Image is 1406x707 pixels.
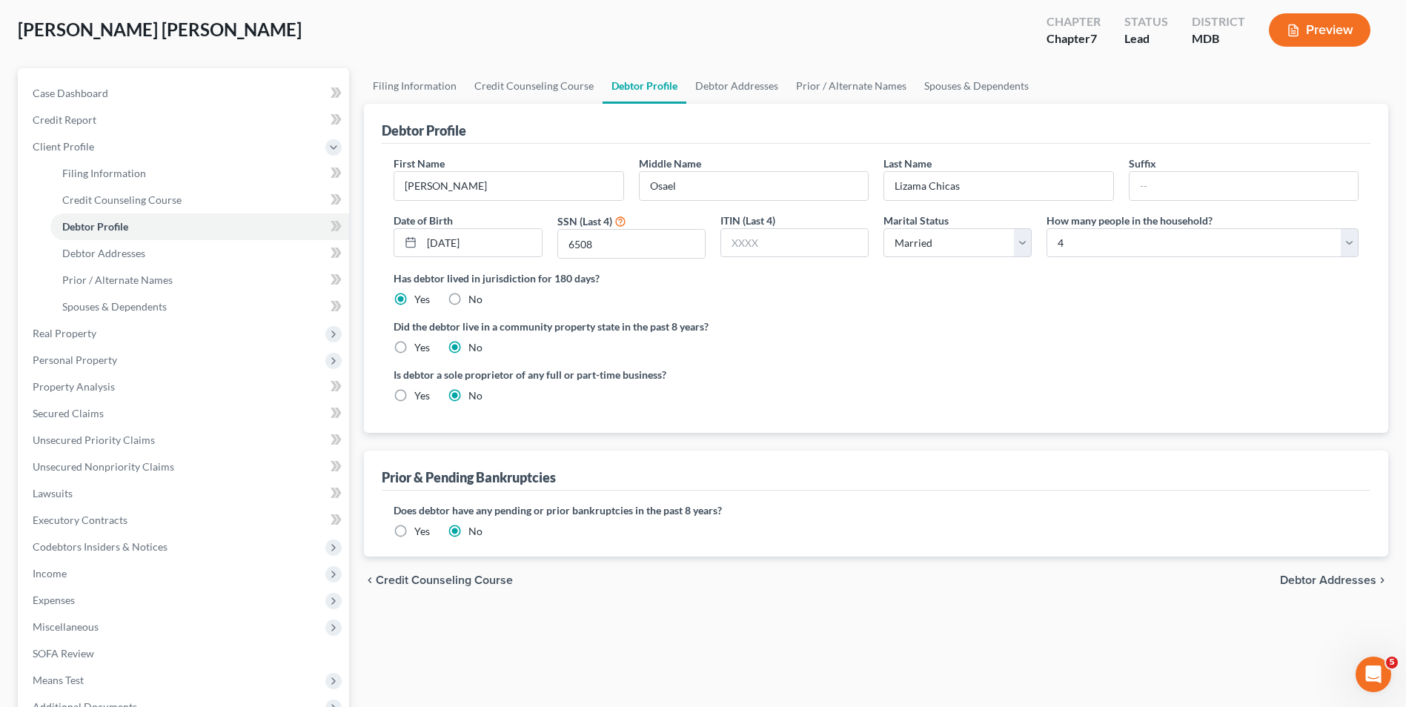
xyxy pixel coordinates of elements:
[394,156,445,171] label: First Name
[62,300,167,313] span: Spouses & Dependents
[364,574,376,586] i: chevron_left
[33,87,108,99] span: Case Dashboard
[639,156,701,171] label: Middle Name
[1047,30,1101,47] div: Chapter
[50,160,349,187] a: Filing Information
[50,213,349,240] a: Debtor Profile
[21,80,349,107] a: Case Dashboard
[414,524,430,539] label: Yes
[1192,30,1245,47] div: MDB
[1269,13,1370,47] button: Preview
[558,230,705,258] input: XXXX
[33,674,84,686] span: Means Test
[414,292,430,307] label: Yes
[1280,574,1388,586] button: Debtor Addresses chevron_right
[62,220,128,233] span: Debtor Profile
[33,380,115,393] span: Property Analysis
[33,113,96,126] span: Credit Report
[21,374,349,400] a: Property Analysis
[1047,13,1101,30] div: Chapter
[465,68,603,104] a: Credit Counseling Course
[50,187,349,213] a: Credit Counseling Course
[1090,31,1097,45] span: 7
[62,167,146,179] span: Filing Information
[883,156,932,171] label: Last Name
[1130,172,1358,200] input: --
[33,407,104,419] span: Secured Claims
[422,229,541,257] input: MM/DD/YYYY
[1124,30,1168,47] div: Lead
[21,640,349,667] a: SOFA Review
[721,229,868,257] input: XXXX
[33,540,168,553] span: Codebtors Insiders & Notices
[686,68,787,104] a: Debtor Addresses
[33,620,99,633] span: Miscellaneous
[364,574,513,586] button: chevron_left Credit Counseling Course
[1047,213,1213,228] label: How many people in the household?
[394,367,869,382] label: Is debtor a sole proprietor of any full or part-time business?
[62,193,182,206] span: Credit Counseling Course
[414,340,430,355] label: Yes
[787,68,915,104] a: Prior / Alternate Names
[21,107,349,133] a: Credit Report
[468,292,483,307] label: No
[62,273,173,286] span: Prior / Alternate Names
[557,213,612,229] label: SSN (Last 4)
[468,524,483,539] label: No
[33,567,67,580] span: Income
[33,487,73,499] span: Lawsuits
[382,468,556,486] div: Prior & Pending Bankruptcies
[1124,13,1168,30] div: Status
[915,68,1038,104] a: Spouses & Dependents
[884,172,1112,200] input: --
[33,594,75,606] span: Expenses
[18,19,302,40] span: [PERSON_NAME] [PERSON_NAME]
[468,388,483,403] label: No
[21,507,349,534] a: Executory Contracts
[33,514,127,526] span: Executory Contracts
[50,267,349,293] a: Prior / Alternate Names
[468,340,483,355] label: No
[33,434,155,446] span: Unsecured Priority Claims
[376,574,513,586] span: Credit Counseling Course
[394,213,453,228] label: Date of Birth
[21,400,349,427] a: Secured Claims
[33,353,117,366] span: Personal Property
[394,502,1359,518] label: Does debtor have any pending or prior bankruptcies in the past 8 years?
[62,247,145,259] span: Debtor Addresses
[1129,156,1156,171] label: Suffix
[414,388,430,403] label: Yes
[21,480,349,507] a: Lawsuits
[883,213,949,228] label: Marital Status
[382,122,466,139] div: Debtor Profile
[394,270,1359,286] label: Has debtor lived in jurisdiction for 180 days?
[1376,574,1388,586] i: chevron_right
[394,172,623,200] input: --
[33,140,94,153] span: Client Profile
[1386,657,1398,668] span: 5
[640,172,868,200] input: M.I
[394,319,1359,334] label: Did the debtor live in a community property state in the past 8 years?
[1356,657,1391,692] iframe: Intercom live chat
[33,460,174,473] span: Unsecured Nonpriority Claims
[33,327,96,339] span: Real Property
[21,427,349,454] a: Unsecured Priority Claims
[720,213,775,228] label: ITIN (Last 4)
[603,68,686,104] a: Debtor Profile
[1192,13,1245,30] div: District
[21,454,349,480] a: Unsecured Nonpriority Claims
[50,293,349,320] a: Spouses & Dependents
[33,647,94,660] span: SOFA Review
[50,240,349,267] a: Debtor Addresses
[1280,574,1376,586] span: Debtor Addresses
[364,68,465,104] a: Filing Information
